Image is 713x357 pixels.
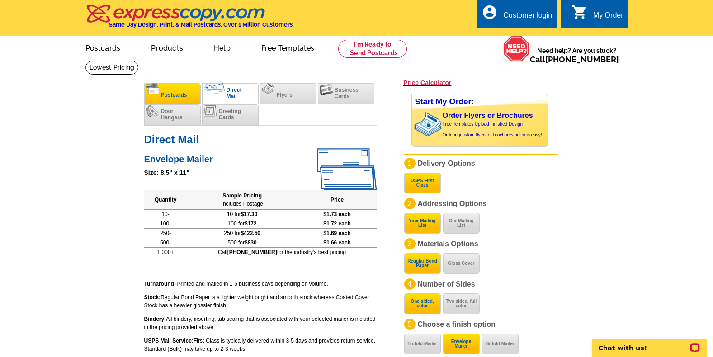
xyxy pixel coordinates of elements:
button: Bi-fold Mailer [482,334,519,354]
img: postcards.png [146,83,159,94]
a: Upload Finished Design [475,122,523,127]
div: 3 [404,238,416,249]
button: Our Mailing List [443,213,480,234]
button: Two sided, full color [443,293,480,314]
a: [PHONE_NUMBER] [545,55,619,64]
h1: Direct Mail [144,135,377,144]
span: $1.66 each [323,240,351,246]
span: Business Cards [335,87,359,99]
img: doorhangers.png [146,105,159,117]
button: Gloss Cover [443,253,480,274]
span: $422.50 [241,230,260,236]
span: Postcards [161,92,187,98]
span: Flyers [277,92,293,98]
td: 10- [144,209,187,219]
span: Choose a finish option [418,320,496,328]
b: Turnaround [144,281,174,287]
td: 100 for [187,219,297,228]
b: [PHONE_NUMBER] [227,249,277,255]
a: Help [199,37,245,58]
span: Number of Sides [418,280,475,288]
button: USPS First Class [404,173,441,193]
div: Start My Order: [412,94,548,109]
a: Same Day Design, Print, & Mail Postcards. Over 1 Million Customers. [85,11,294,28]
button: Your Mailing List [404,213,441,234]
div: 5 [404,319,416,330]
button: Envelope Mailer [443,334,480,354]
p: First-Class is typically delivered within 3-5 days and provides return service. Standard (Bulk) m... [144,337,377,353]
td: 500- [144,238,187,247]
b: Bindery: [144,316,166,322]
td: 500 for [187,238,297,247]
i: shopping_cart [571,4,588,20]
th: Price [297,190,377,210]
span: Door Hangers [161,108,183,121]
i: account_circle [482,4,498,20]
p: : Printed and mailed in 1-5 business days depending on volume. [144,280,377,288]
span: Greeting Cards [219,108,241,121]
button: Tri-fold Mailer [404,334,441,354]
img: greetingcards.png [204,105,217,117]
a: Free Templates [443,122,474,127]
span: Need help? Are you stuck? [530,46,623,64]
th: Sample Pricing [187,190,297,210]
span: Addressing Options [418,200,487,207]
img: flyers.png [262,83,275,94]
b: Stock: [144,294,161,301]
td: 10 for [187,209,297,219]
span: $17.30 [241,211,258,217]
span: $830 [245,240,257,246]
a: custom flyers or brochures online [460,132,526,137]
a: Free Templates [247,37,329,58]
img: background image for brochures and flyers arrow [412,109,419,139]
iframe: LiveChat chat widget [586,329,713,357]
span: $172 [245,221,257,227]
td: 1,000+ [144,247,187,257]
span: $1.73 each [323,211,351,217]
span: Call [530,55,619,64]
a: Products [137,37,198,58]
th: Quantity [144,190,187,210]
span: Materials Options [418,240,478,248]
td: 100- [144,219,187,228]
a: Postcards [71,37,135,58]
img: businesscards.png [320,84,333,95]
button: Regular Bond Paper [404,253,441,274]
div: 1 [404,158,416,169]
a: shopping_cart My Order [571,10,623,21]
button: One sided, color [404,293,441,314]
img: directmail_c.png [204,83,225,95]
h4: Same Day Design, Print, & Mail Postcards. Over 1 Million Customers. [109,21,294,28]
span: Direct Mail [227,87,242,99]
p: All bindery, inserting, tab sealing that is associated with your selected mailer is included in t... [144,315,377,331]
span: $1.69 each [323,230,351,236]
h2: Envelope Mailer [144,151,377,164]
div: 4 [404,278,416,290]
span: Includes Postage [222,201,263,207]
a: account_circle Customer login [482,10,552,21]
div: Size: 8.5" x 11" [144,168,377,178]
div: My Order [593,11,623,24]
div: Customer login [503,11,552,24]
b: USPS Mail Service: [144,338,194,344]
div: 2 [404,198,416,209]
img: help [503,36,530,62]
span: $1.72 each [323,221,351,227]
p: Regular Bond Paper is a lighter weight bright and smooth stock whereas Coated Cover Stock has a h... [144,293,377,310]
span: Delivery Options [418,160,475,167]
td: 250- [144,228,187,238]
a: Price Calculator [403,79,452,87]
a: Order Flyers or Brochures [443,112,533,119]
td: 250 for [187,228,297,238]
img: stack of brochures with custom content [414,109,446,139]
td: Call for the industry's best pricing [187,247,377,257]
span: | Ordering is easy! [443,122,542,137]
